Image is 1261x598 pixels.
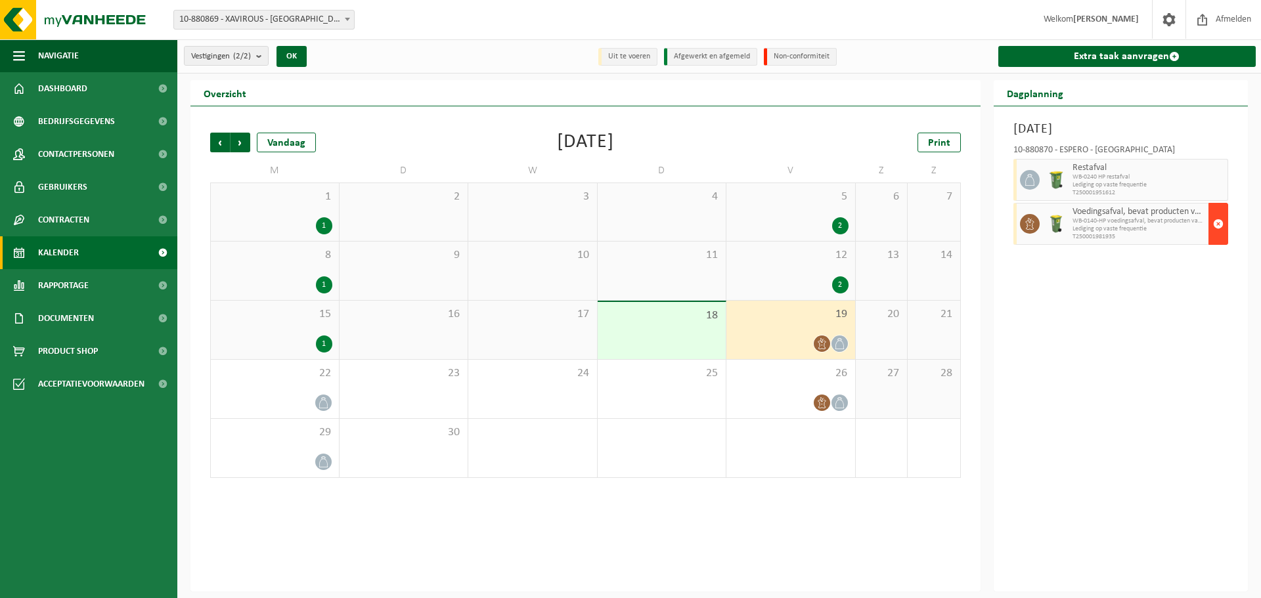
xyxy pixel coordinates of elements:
[1073,189,1225,197] span: T250001951612
[604,248,720,263] span: 11
[598,159,727,182] td: D
[217,307,332,322] span: 15
[38,335,98,368] span: Product Shop
[38,368,144,400] span: Acceptatievoorwaarden
[908,159,960,182] td: Z
[340,159,469,182] td: D
[475,190,590,204] span: 3
[346,425,462,440] span: 30
[862,366,901,381] span: 27
[210,133,230,152] span: Vorige
[1046,214,1066,234] img: WB-0140-HPE-GN-50
[1046,170,1066,190] img: WB-0240-HPE-GN-50
[928,138,950,148] span: Print
[733,366,849,381] span: 26
[918,133,961,152] a: Print
[38,39,79,72] span: Navigatie
[38,236,79,269] span: Kalender
[475,248,590,263] span: 10
[277,46,307,67] button: OK
[38,171,87,203] span: Gebruikers
[38,269,89,302] span: Rapportage
[598,48,657,66] li: Uit te voeren
[1073,14,1139,24] strong: [PERSON_NAME]
[664,48,757,66] li: Afgewerkt en afgemeld
[914,307,953,322] span: 21
[1073,181,1225,189] span: Lediging op vaste frequentie
[604,309,720,323] span: 18
[217,425,332,440] span: 29
[316,276,332,293] div: 1
[233,52,251,60] count: (2/2)
[346,190,462,204] span: 2
[346,248,462,263] span: 9
[604,190,720,204] span: 4
[38,203,89,236] span: Contracten
[316,217,332,234] div: 1
[1073,163,1225,173] span: Restafval
[173,10,355,30] span: 10-880869 - XAVIROUS - OOSTDUINKERKE
[346,307,462,322] span: 16
[832,217,849,234] div: 2
[998,46,1256,67] a: Extra taak aanvragen
[38,105,115,138] span: Bedrijfsgegevens
[994,80,1076,106] h2: Dagplanning
[257,133,316,152] div: Vandaag
[726,159,856,182] td: V
[1073,207,1206,217] span: Voedingsafval, bevat producten van dierlijke oorsprong, onverpakt, categorie 3
[764,48,837,66] li: Non-conformiteit
[862,307,901,322] span: 20
[914,248,953,263] span: 14
[1073,225,1206,233] span: Lediging op vaste frequentie
[862,248,901,263] span: 13
[38,138,114,171] span: Contactpersonen
[190,80,259,106] h2: Overzicht
[210,159,340,182] td: M
[1013,119,1229,139] h3: [DATE]
[231,133,250,152] span: Volgende
[184,46,269,66] button: Vestigingen(2/2)
[468,159,598,182] td: W
[862,190,901,204] span: 6
[475,307,590,322] span: 17
[1073,233,1206,241] span: T250001981935
[1073,217,1206,225] span: WB-0140-HP voedingsafval, bevat producten van dierlijke oors
[733,248,849,263] span: 12
[832,276,849,293] div: 2
[346,366,462,381] span: 23
[914,190,953,204] span: 7
[38,72,87,105] span: Dashboard
[217,248,332,263] span: 8
[191,47,251,66] span: Vestigingen
[604,366,720,381] span: 25
[217,366,332,381] span: 22
[557,133,614,152] div: [DATE]
[1073,173,1225,181] span: WB-0240 HP restafval
[217,190,332,204] span: 1
[733,190,849,204] span: 5
[316,335,332,352] div: 1
[475,366,590,381] span: 24
[38,302,94,335] span: Documenten
[914,366,953,381] span: 28
[856,159,908,182] td: Z
[174,11,354,29] span: 10-880869 - XAVIROUS - OOSTDUINKERKE
[1013,146,1229,159] div: 10-880870 - ESPERO - [GEOGRAPHIC_DATA]
[733,307,849,322] span: 19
